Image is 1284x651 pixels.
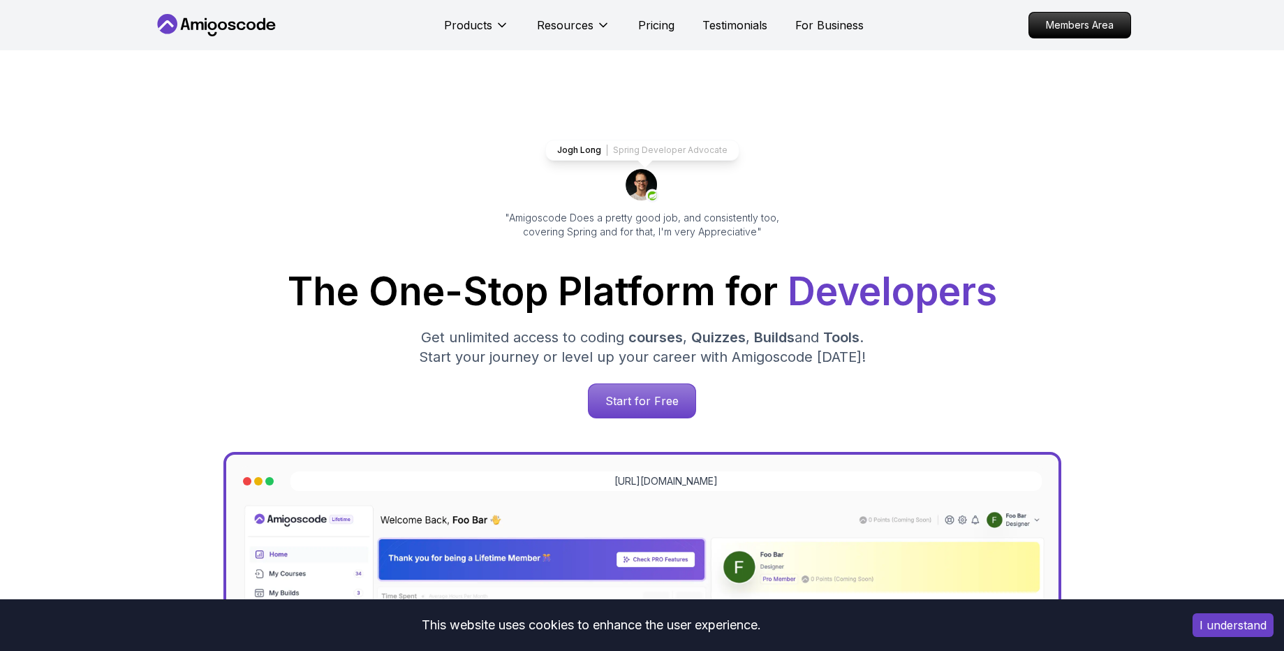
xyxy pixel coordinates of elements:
p: Jogh Long [557,145,601,156]
a: Testimonials [702,17,767,34]
span: Developers [788,268,997,314]
a: Pricing [638,17,674,34]
span: Quizzes [691,329,746,346]
span: Builds [754,329,795,346]
a: Start for Free [588,383,696,418]
p: Get unlimited access to coding , , and . Start your journey or level up your career with Amigosco... [408,328,877,367]
a: Members Area [1028,12,1131,38]
p: Resources [537,17,593,34]
button: Accept cookies [1193,613,1274,637]
a: [URL][DOMAIN_NAME] [614,474,718,488]
div: This website uses cookies to enhance the user experience. [10,610,1172,641]
p: Spring Developer Advocate [613,145,728,156]
p: Products [444,17,492,34]
p: "Amigoscode Does a pretty good job, and consistently too, covering Spring and for that, I'm very ... [486,211,799,239]
span: courses [628,329,683,346]
p: Members Area [1029,13,1130,38]
button: Products [444,17,509,45]
p: Start for Free [589,384,695,418]
span: Tools [823,329,859,346]
button: Resources [537,17,610,45]
img: josh long [626,169,659,203]
h1: The One-Stop Platform for [165,272,1120,311]
a: For Business [795,17,864,34]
